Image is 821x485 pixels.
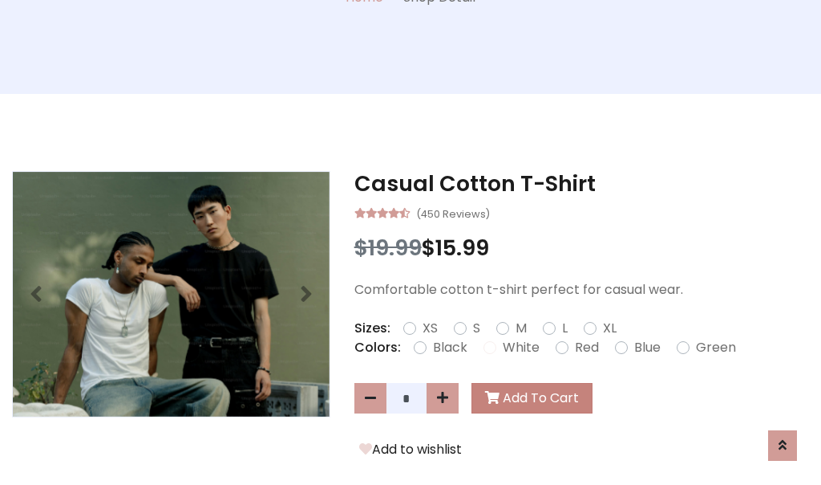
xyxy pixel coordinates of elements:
[634,338,661,357] label: Blue
[473,319,480,338] label: S
[516,319,527,338] label: M
[603,319,617,338] label: XL
[471,383,592,414] button: Add To Cart
[354,319,390,338] p: Sizes:
[13,172,330,417] img: Image
[435,233,489,263] span: 15.99
[354,338,401,357] p: Colors:
[503,338,540,357] label: White
[354,233,422,263] span: $19.99
[354,171,809,197] h3: Casual Cotton T-Shirt
[354,235,809,261] h3: $
[562,319,568,338] label: L
[433,338,467,357] label: Black
[354,280,809,300] p: Comfortable cotton t-shirt perfect for casual wear.
[696,338,736,357] label: Green
[575,338,599,357] label: Red
[354,439,467,460] button: Add to wishlist
[423,319,438,338] label: XS
[416,203,490,222] small: (450 Reviews)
